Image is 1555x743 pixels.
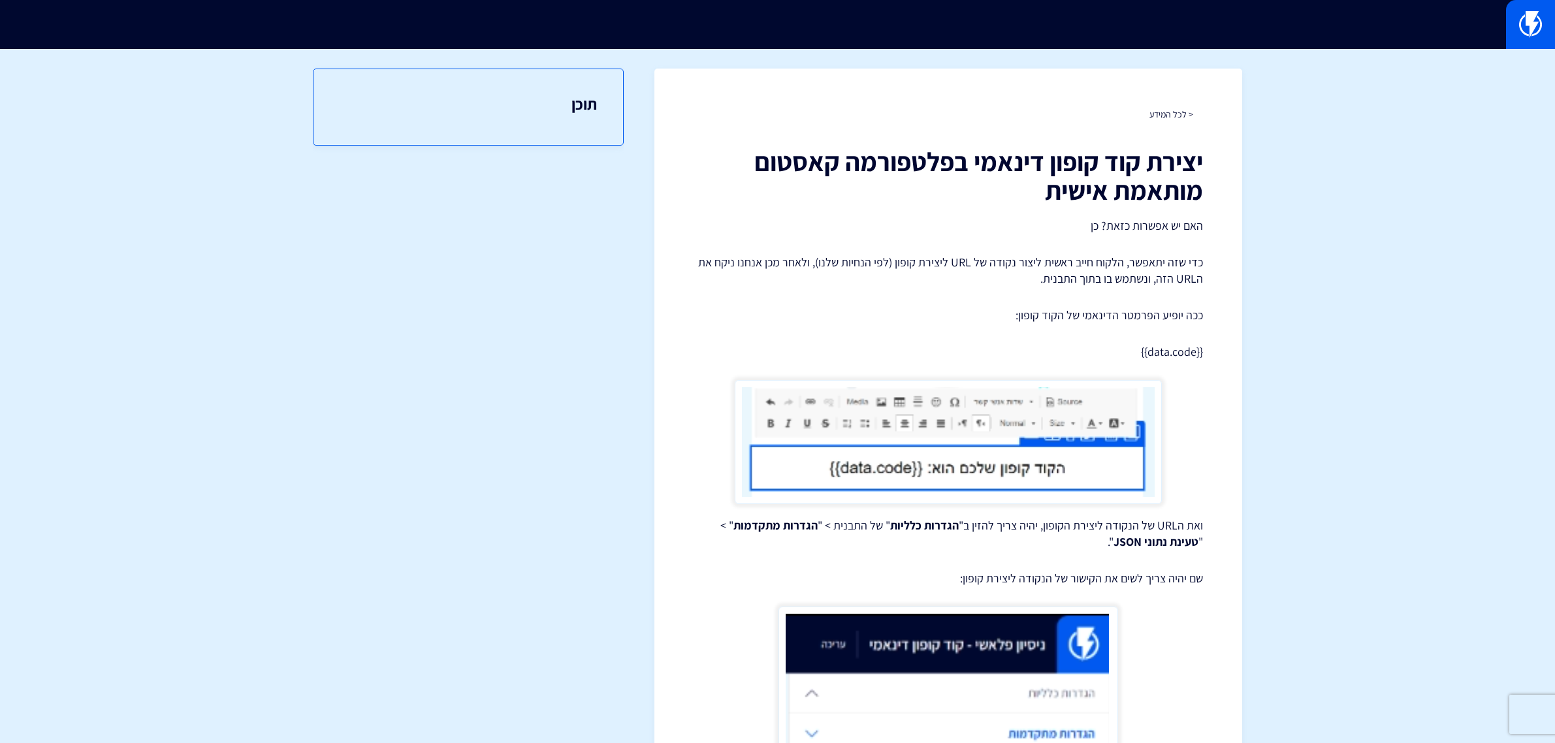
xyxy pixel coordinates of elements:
[694,570,1203,587] p: שם יהיה צריך לשים את הקישור של הנקודה ליצירת קופון:
[1114,534,1198,549] strong: טעינת נתוני JSON
[340,95,597,112] h3: תוכן
[890,518,959,533] strong: הגדרות כלליות
[733,518,818,533] strong: הגדרות מתקדמות
[694,307,1203,324] p: ככה יופיע הפרמטר הדינאמי של הקוד קופון:
[1149,108,1193,120] a: < לכל המידע
[694,517,1203,550] p: ואת הURL של הנקודה ליצירת הקופון, יהיה צריך להזין ב" " של התבנית > " " > " ".
[694,147,1203,204] h1: יצירת קוד קופון דינאמי בפלטפורמה קאסטום מותאמת אישית
[694,343,1203,360] p: {{data.code}}
[694,217,1203,234] p: האם יש אפשרות כזאת? כן
[484,10,1072,40] input: חיפוש מהיר...
[694,254,1203,287] p: כדי שזה יתאפשר, הלקוח חייב ראשית ליצור נקודה של URL ליצירת קופון (לפי הנחיות שלנו), ולאחר מכן אנח...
